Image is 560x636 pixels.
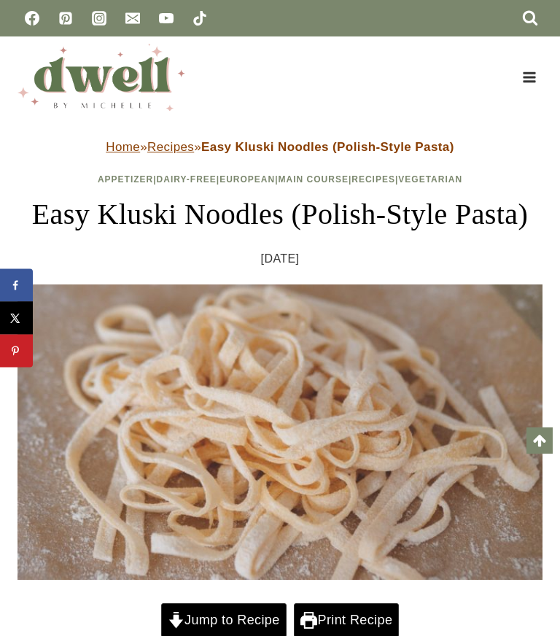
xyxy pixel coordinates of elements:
[17,284,542,580] img: Kluski noodles ready to boil
[17,193,542,236] h1: Easy Kluski Noodles (Polish-Style Pasta)
[17,4,47,33] a: Facebook
[147,140,194,154] a: Recipes
[17,44,185,111] img: DWELL by michelle
[518,6,542,31] button: View Search Form
[85,4,114,33] a: Instagram
[526,427,553,454] a: Scroll to top
[152,4,181,33] a: YouTube
[398,174,462,185] a: Vegetarian
[157,174,217,185] a: Dairy-Free
[219,174,275,185] a: European
[351,174,395,185] a: Recipes
[516,66,542,88] button: Open menu
[106,140,140,154] a: Home
[279,174,349,185] a: Main Course
[51,4,80,33] a: Pinterest
[185,4,214,33] a: TikTok
[118,4,147,33] a: Email
[106,140,454,154] span: » »
[261,248,300,270] time: [DATE]
[98,174,153,185] a: Appetizer
[98,174,462,185] span: | | | | |
[201,140,454,154] strong: Easy Kluski Noodles (Polish-Style Pasta)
